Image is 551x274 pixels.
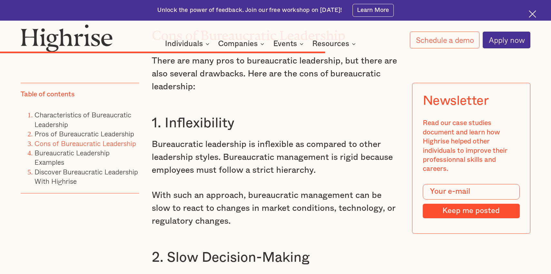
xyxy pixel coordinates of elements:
p: Bureaucratic leadership is inflexible as compared to other leadership styles. Bureaucratic manage... [152,138,399,177]
a: Bureaucratic Leadership Examples [34,147,110,167]
p: There are many pros to bureaucratic leadership, but there are also several drawbacks. Here are th... [152,54,399,93]
div: Table of contents [21,90,75,99]
a: Apply now [483,32,530,48]
div: Companies [218,40,266,48]
div: Resources [312,40,358,48]
div: Unlock the power of feedback. Join our free workshop on [DATE]! [157,6,342,14]
input: Keep me posted [423,204,520,218]
p: With such an approach, bureaucratic management can be slow to react to changes in market conditio... [152,189,399,228]
div: Read our case studies document and learn how Highrise helped other individuals to improve their p... [423,119,520,174]
div: Events [273,40,305,48]
a: Learn More [353,4,394,17]
img: Highrise logo [21,24,113,52]
div: Resources [312,40,349,48]
input: Your e-mail [423,184,520,200]
form: Modal Form [423,184,520,218]
div: Individuals [165,40,211,48]
img: Cross icon [529,10,536,18]
a: Pros of Bureaucratic Leadership [34,128,134,139]
h3: 1. Inflexibility [152,115,399,132]
div: Newsletter [423,93,489,108]
div: Companies [218,40,258,48]
h3: 2. Slow Decision-Making [152,249,399,266]
a: Schedule a demo [410,32,479,48]
div: Individuals [165,40,203,48]
a: Cons of Bureaucratic Leadership [34,138,136,148]
div: Events [273,40,297,48]
a: Characteristics of Bureaucratic Leadership [34,109,131,129]
a: Discover Bureaucratic Leadership With Highrise [34,166,138,186]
